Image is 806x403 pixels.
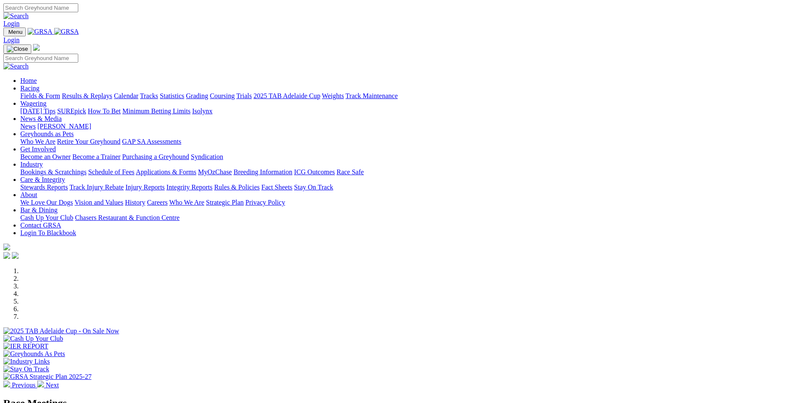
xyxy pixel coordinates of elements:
[62,92,112,99] a: Results & Replays
[57,138,121,145] a: Retire Your Greyhound
[20,176,65,183] a: Care & Integrity
[122,107,190,115] a: Minimum Betting Limits
[20,222,61,229] a: Contact GRSA
[3,381,10,387] img: chevron-left-pager-white.svg
[147,199,168,206] a: Careers
[3,20,19,27] a: Login
[236,92,252,99] a: Trials
[234,168,292,175] a: Breeding Information
[7,46,28,52] img: Close
[3,343,48,350] img: IER REPORT
[20,168,803,176] div: Industry
[322,92,344,99] a: Weights
[114,92,138,99] a: Calendar
[72,153,121,160] a: Become a Trainer
[20,138,803,145] div: Greyhounds as Pets
[136,168,196,175] a: Applications & Forms
[88,107,121,115] a: How To Bet
[122,138,182,145] a: GAP SA Assessments
[37,381,44,387] img: chevron-right-pager-white.svg
[3,335,63,343] img: Cash Up Your Club
[3,63,29,70] img: Search
[20,214,73,221] a: Cash Up Your Club
[3,373,91,381] img: GRSA Strategic Plan 2025-27
[20,184,68,191] a: Stewards Reports
[3,3,78,12] input: Search
[186,92,208,99] a: Grading
[20,199,73,206] a: We Love Our Dogs
[160,92,184,99] a: Statistics
[125,199,145,206] a: History
[20,206,58,214] a: Bar & Dining
[3,244,10,250] img: logo-grsa-white.png
[140,92,158,99] a: Tracks
[20,107,55,115] a: [DATE] Tips
[206,199,244,206] a: Strategic Plan
[57,107,86,115] a: SUREpick
[245,199,285,206] a: Privacy Policy
[3,358,50,365] img: Industry Links
[8,29,22,35] span: Menu
[294,184,333,191] a: Stay On Track
[12,252,19,259] img: twitter.svg
[3,54,78,63] input: Search
[3,381,37,389] a: Previous
[294,168,335,175] a: ICG Outcomes
[3,252,10,259] img: facebook.svg
[20,229,76,236] a: Login To Blackbook
[261,184,292,191] a: Fact Sheets
[75,214,179,221] a: Chasers Restaurant & Function Centre
[20,153,71,160] a: Become an Owner
[3,36,19,44] a: Login
[69,184,124,191] a: Track Injury Rebate
[46,381,59,389] span: Next
[20,191,37,198] a: About
[210,92,235,99] a: Coursing
[20,92,803,100] div: Racing
[20,77,37,84] a: Home
[20,145,56,153] a: Get Involved
[37,381,59,389] a: Next
[214,184,260,191] a: Rules & Policies
[166,184,212,191] a: Integrity Reports
[20,153,803,161] div: Get Involved
[3,44,31,54] button: Toggle navigation
[3,350,65,358] img: Greyhounds As Pets
[20,130,74,137] a: Greyhounds as Pets
[191,153,223,160] a: Syndication
[192,107,212,115] a: Isolynx
[28,28,52,36] img: GRSA
[122,153,189,160] a: Purchasing a Greyhound
[20,107,803,115] div: Wagering
[20,161,43,168] a: Industry
[3,12,29,20] img: Search
[20,85,39,92] a: Racing
[125,184,165,191] a: Injury Reports
[3,365,49,373] img: Stay On Track
[12,381,36,389] span: Previous
[3,27,26,36] button: Toggle navigation
[20,214,803,222] div: Bar & Dining
[20,100,47,107] a: Wagering
[88,168,134,175] a: Schedule of Fees
[253,92,320,99] a: 2025 TAB Adelaide Cup
[336,168,363,175] a: Race Safe
[20,92,60,99] a: Fields & Form
[20,123,36,130] a: News
[20,123,803,130] div: News & Media
[33,44,40,51] img: logo-grsa-white.png
[20,199,803,206] div: About
[20,138,55,145] a: Who We Are
[20,115,62,122] a: News & Media
[20,168,86,175] a: Bookings & Scratchings
[37,123,91,130] a: [PERSON_NAME]
[74,199,123,206] a: Vision and Values
[54,28,79,36] img: GRSA
[20,184,803,191] div: Care & Integrity
[346,92,398,99] a: Track Maintenance
[198,168,232,175] a: MyOzChase
[3,327,119,335] img: 2025 TAB Adelaide Cup - On Sale Now
[169,199,204,206] a: Who We Are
